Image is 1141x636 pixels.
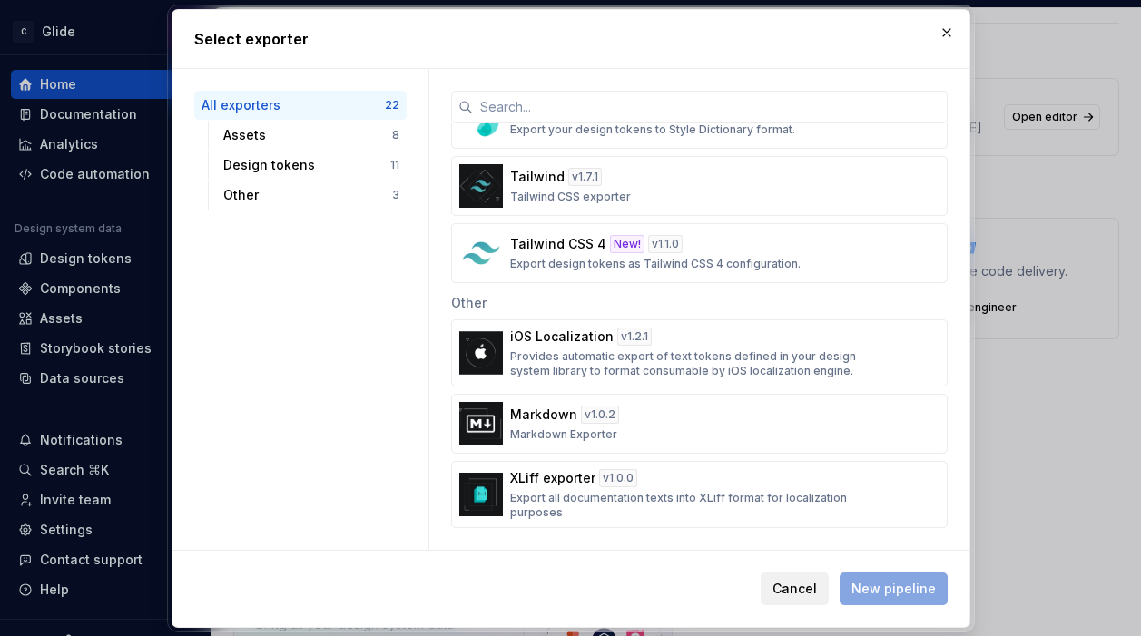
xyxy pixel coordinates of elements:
[223,156,390,174] div: Design tokens
[392,128,399,142] div: 8
[510,190,631,204] p: Tailwind CSS exporter
[510,349,878,378] p: Provides automatic export of text tokens defined in your design system library to format consumab...
[194,28,948,50] h2: Select exporter
[599,469,637,487] div: v 1.0.0
[581,406,619,424] div: v 1.0.2
[216,181,407,210] button: Other3
[510,235,606,253] p: Tailwind CSS 4
[510,469,595,487] p: XLiff exporter
[510,168,565,186] p: Tailwind
[385,98,399,113] div: 22
[510,257,801,271] p: Export design tokens as Tailwind CSS 4 configuration.
[451,156,948,216] button: Tailwindv1.7.1Tailwind CSS exporter
[223,126,392,144] div: Assets
[510,328,614,346] p: iOS Localization
[451,394,948,454] button: Markdownv1.0.2Markdown Exporter
[648,235,683,253] div: v 1.1.0
[451,319,948,386] button: iOS Localizationv1.2.1Provides automatic export of text tokens defined in your design system libr...
[510,427,617,442] p: Markdown Exporter
[772,580,817,598] span: Cancel
[473,91,948,123] input: Search...
[390,158,399,172] div: 11
[568,168,602,186] div: v 1.7.1
[610,235,644,253] div: New!
[617,328,652,346] div: v 1.2.1
[451,461,948,528] button: XLiff exporterv1.0.0Export all documentation texts into XLiff format for localization purposes
[510,406,577,424] p: Markdown
[194,91,407,120] button: All exporters22
[451,283,948,319] div: Other
[761,572,829,605] button: Cancel
[451,223,948,283] button: Tailwind CSS 4New!v1.1.0Export design tokens as Tailwind CSS 4 configuration.
[202,96,385,114] div: All exporters
[510,122,795,137] p: Export your design tokens to Style Dictionary format.
[510,491,878,520] p: Export all documentation texts into XLiff format for localization purposes
[392,188,399,202] div: 3
[223,186,392,204] div: Other
[216,121,407,150] button: Assets8
[216,151,407,180] button: Design tokens11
